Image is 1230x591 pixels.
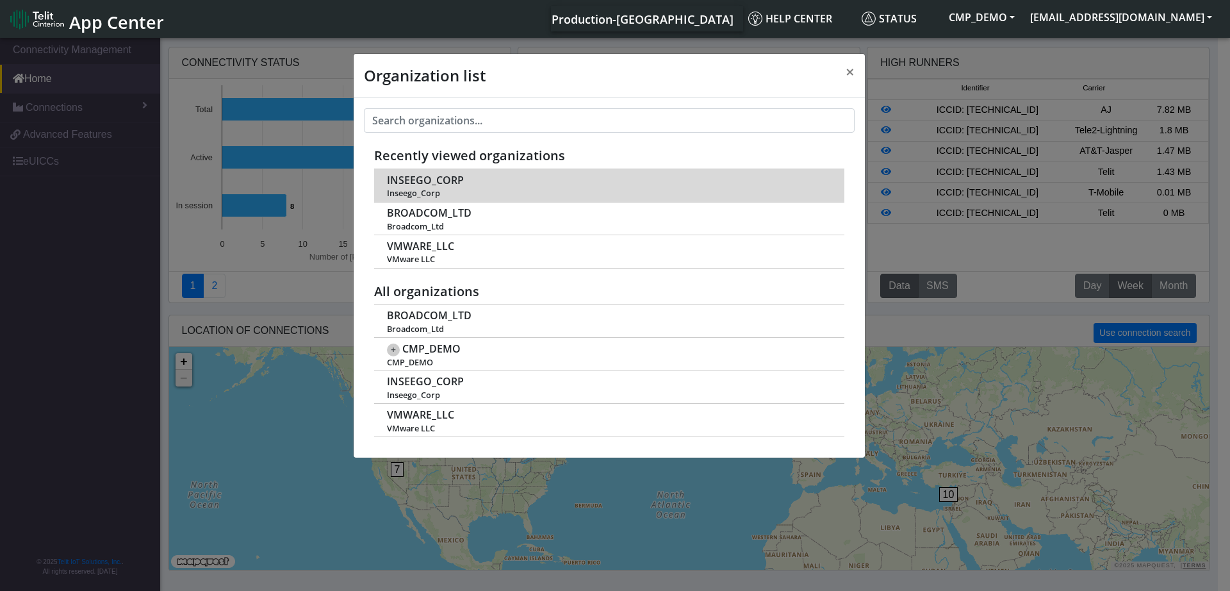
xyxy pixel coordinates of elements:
span: INSEEGO_CORP [387,174,464,187]
span: BROADCOM_LTD [387,310,471,322]
h5: All organizations [374,284,844,299]
button: [EMAIL_ADDRESS][DOMAIN_NAME] [1022,6,1220,29]
span: Status [862,12,917,26]
span: VMWARE_LLC [387,409,454,421]
a: Status [857,6,941,31]
img: status.svg [862,12,876,26]
span: Production-[GEOGRAPHIC_DATA] [552,12,734,27]
button: CMP_DEMO [941,6,1022,29]
span: CMP_DEMO [387,358,830,367]
span: App Center [69,10,164,34]
span: Inseego_Corp [387,188,830,198]
a: Your current platform instance [551,6,733,31]
span: CMP_DEMO [402,343,461,355]
span: Broadcom_Ltd [387,324,830,334]
span: Broadcom_Ltd [387,222,830,231]
img: logo-telit-cinterion-gw-new.png [10,9,64,29]
span: × [846,61,855,82]
h5: Recently viewed organizations [374,148,844,163]
span: Help center [748,12,832,26]
span: Inseego_Corp [387,390,830,400]
span: VMWARE_LLC [387,240,454,253]
span: INSEEGO_CORP [387,376,464,388]
span: + [387,344,400,356]
a: App Center [10,5,162,33]
span: VMware LLC [387,254,830,264]
input: Search organizations... [364,108,855,133]
span: BROADCOM_LTD [387,207,471,219]
a: Help center [743,6,857,31]
img: knowledge.svg [748,12,762,26]
span: VMware LLC [387,424,830,433]
h4: Organization list [364,64,486,87]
